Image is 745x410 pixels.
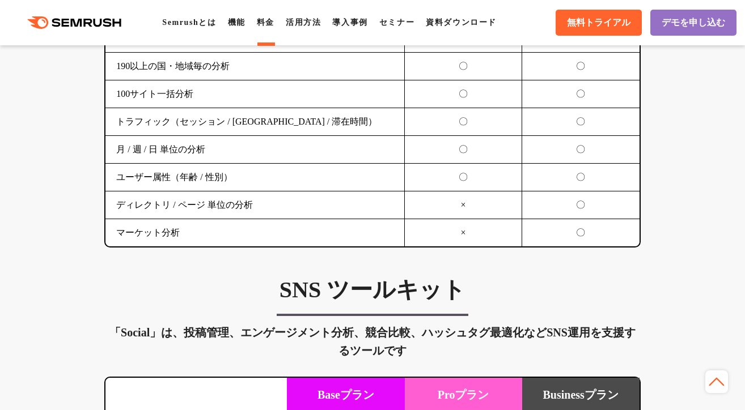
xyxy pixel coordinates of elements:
[105,136,404,164] td: 月 / 週 / 日 単位の分析
[405,191,522,219] td: ×
[405,219,522,247] td: ×
[228,18,245,27] a: 機能
[105,191,404,219] td: ディレクトリ / ページ 単位の分析
[405,108,522,136] td: 〇
[650,10,736,36] a: デモを申し込む
[522,80,640,108] td: 〇
[405,136,522,164] td: 〇
[662,17,725,29] span: デモを申し込む
[105,219,404,247] td: マーケット分析
[405,164,522,191] td: 〇
[522,191,640,219] td: 〇
[426,18,497,27] a: 資料ダウンロード
[556,10,642,36] a: 無料トライアル
[567,17,630,29] span: 無料トライアル
[522,108,640,136] td: 〇
[104,276,641,304] h3: SNS ツールキット
[522,164,640,191] td: 〇
[522,219,640,247] td: 〇
[522,136,640,164] td: 〇
[405,80,522,108] td: 〇
[162,18,216,27] a: Semrushとは
[105,108,404,136] td: トラフィック（セッション / [GEOGRAPHIC_DATA] / 滞在時間）
[104,323,641,360] div: 「Social」は、投稿管理、エンゲージメント分析、競合比較、ハッシュタグ最適化などSNS運用を支援するツールです
[105,164,404,191] td: ユーザー属性（年齢 / 性別）
[257,18,274,27] a: 料金
[332,18,367,27] a: 導入事例
[105,53,404,80] td: 190以上の国・地域毎の分析
[105,80,404,108] td: 100サイト一括分析
[405,53,522,80] td: 〇
[286,18,321,27] a: 活用方法
[522,53,640,80] td: 〇
[379,18,414,27] a: セミナー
